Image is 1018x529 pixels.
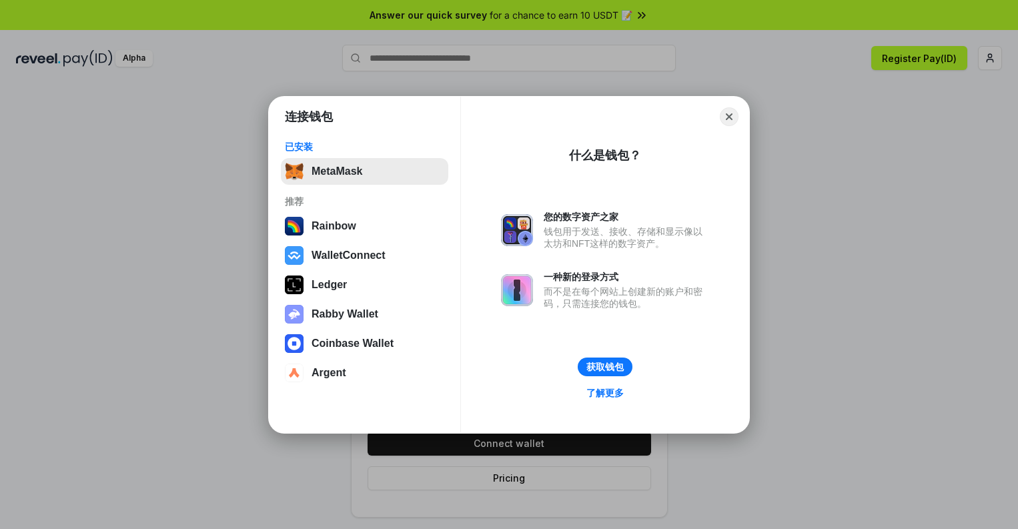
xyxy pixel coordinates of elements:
button: 获取钱包 [578,358,632,376]
img: svg+xml,%3Csvg%20width%3D%2228%22%20height%3D%2228%22%20viewBox%3D%220%200%2028%2028%22%20fill%3D... [285,334,304,353]
img: svg+xml,%3Csvg%20fill%3D%22none%22%20height%3D%2233%22%20viewBox%3D%220%200%2035%2033%22%20width%... [285,162,304,181]
div: Rainbow [312,220,356,232]
button: Rainbow [281,213,448,239]
img: svg+xml,%3Csvg%20width%3D%2228%22%20height%3D%2228%22%20viewBox%3D%220%200%2028%2028%22%20fill%3D... [285,246,304,265]
a: 了解更多 [578,384,632,402]
div: 获取钱包 [586,361,624,373]
div: MetaMask [312,165,362,177]
div: 您的数字资产之家 [544,211,709,223]
img: svg+xml,%3Csvg%20xmlns%3D%22http%3A%2F%2Fwww.w3.org%2F2000%2Fsvg%22%20fill%3D%22none%22%20viewBox... [501,214,533,246]
button: WalletConnect [281,242,448,269]
img: svg+xml,%3Csvg%20width%3D%22120%22%20height%3D%22120%22%20viewBox%3D%220%200%20120%20120%22%20fil... [285,217,304,235]
button: Ledger [281,272,448,298]
img: svg+xml,%3Csvg%20xmlns%3D%22http%3A%2F%2Fwww.w3.org%2F2000%2Fsvg%22%20fill%3D%22none%22%20viewBox... [501,274,533,306]
div: 推荐 [285,195,444,207]
div: 已安装 [285,141,444,153]
div: 而不是在每个网站上创建新的账户和密码，只需连接您的钱包。 [544,286,709,310]
div: Ledger [312,279,347,291]
div: 一种新的登录方式 [544,271,709,283]
button: Coinbase Wallet [281,330,448,357]
button: Close [720,107,738,126]
button: Rabby Wallet [281,301,448,328]
div: 了解更多 [586,387,624,399]
div: Argent [312,367,346,379]
h1: 连接钱包 [285,109,333,125]
div: WalletConnect [312,249,386,261]
img: svg+xml,%3Csvg%20xmlns%3D%22http%3A%2F%2Fwww.w3.org%2F2000%2Fsvg%22%20fill%3D%22none%22%20viewBox... [285,305,304,324]
img: svg+xml,%3Csvg%20width%3D%2228%22%20height%3D%2228%22%20viewBox%3D%220%200%2028%2028%22%20fill%3D... [285,364,304,382]
div: Rabby Wallet [312,308,378,320]
button: Argent [281,360,448,386]
div: 什么是钱包？ [569,147,641,163]
div: 钱包用于发送、接收、存储和显示像以太坊和NFT这样的数字资产。 [544,225,709,249]
div: Coinbase Wallet [312,338,394,350]
img: svg+xml,%3Csvg%20xmlns%3D%22http%3A%2F%2Fwww.w3.org%2F2000%2Fsvg%22%20width%3D%2228%22%20height%3... [285,276,304,294]
button: MetaMask [281,158,448,185]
